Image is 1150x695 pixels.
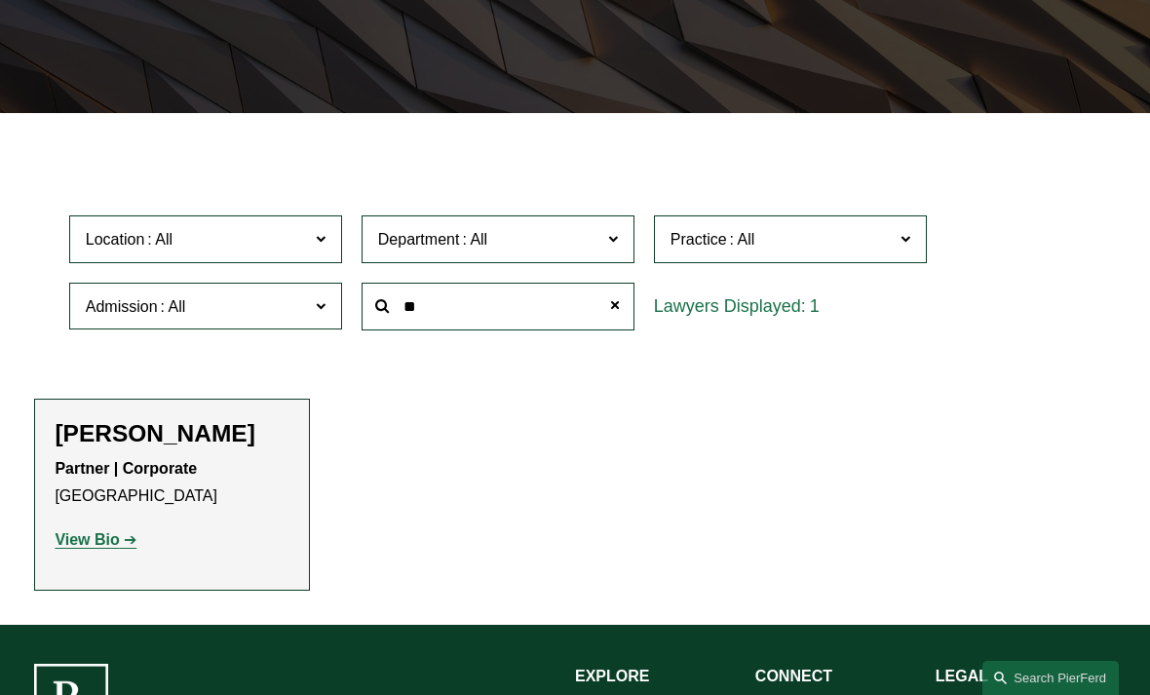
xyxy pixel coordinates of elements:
[810,296,820,316] span: 1
[671,231,727,248] span: Practice
[982,661,1119,695] a: Search this site
[55,531,119,548] strong: View Bio
[55,455,289,512] p: [GEOGRAPHIC_DATA]
[55,460,197,477] strong: Partner | Corporate
[936,668,988,684] strong: LEGAL
[755,668,832,684] strong: CONNECT
[575,668,649,684] strong: EXPLORE
[86,231,145,248] span: Location
[86,298,158,315] span: Admission
[378,231,460,248] span: Department
[55,419,289,448] h2: [PERSON_NAME]
[55,531,136,548] a: View Bio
